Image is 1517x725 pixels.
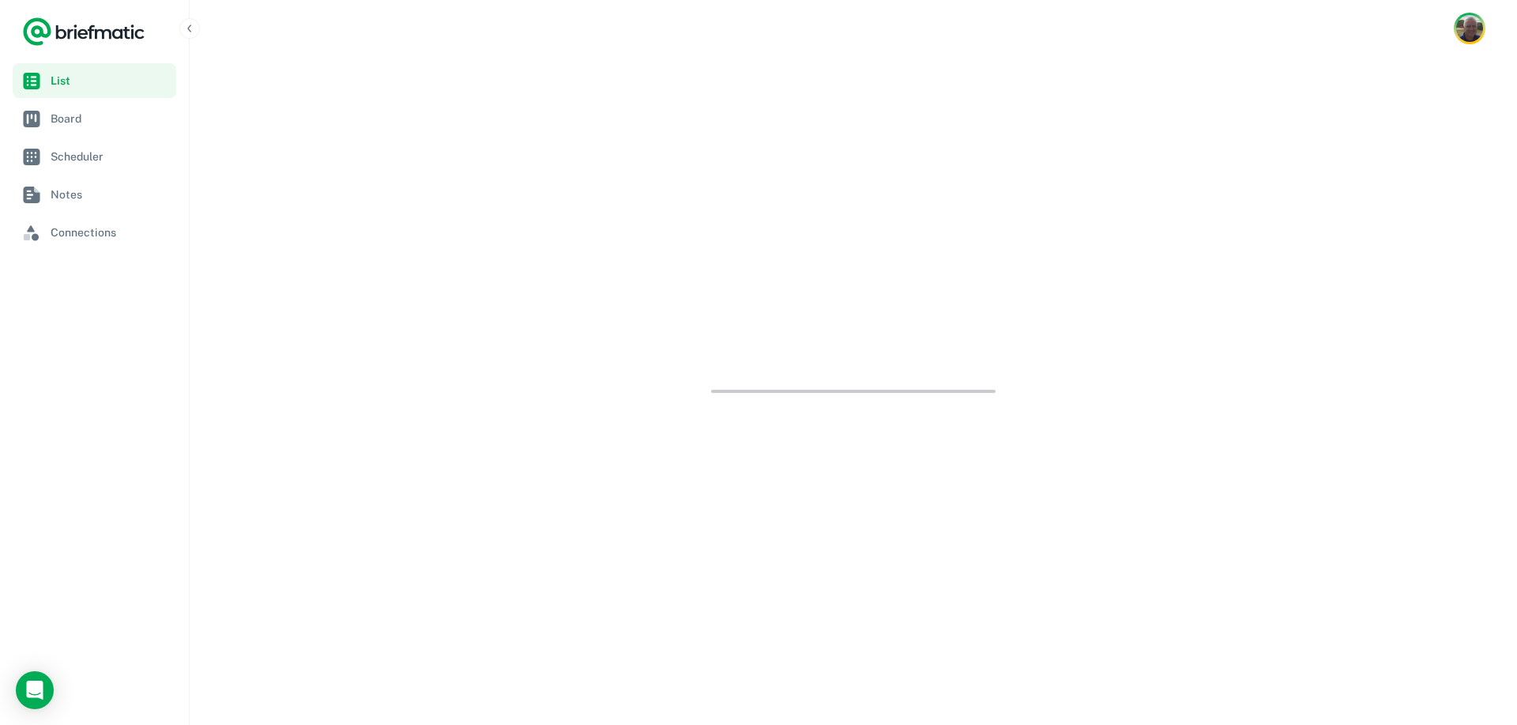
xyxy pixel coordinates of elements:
span: Notes [51,186,170,203]
span: Board [51,110,170,127]
button: Account button [1454,13,1485,44]
a: Scheduler [13,139,176,174]
span: Scheduler [51,148,170,165]
a: Logo [22,16,145,47]
div: Open Intercom Messenger [16,671,54,709]
a: Notes [13,177,176,212]
span: Connections [51,224,170,241]
span: List [51,72,170,89]
img: Scott Jones [1456,15,1483,42]
a: Board [13,101,176,136]
a: List [13,63,176,98]
a: Connections [13,215,176,250]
